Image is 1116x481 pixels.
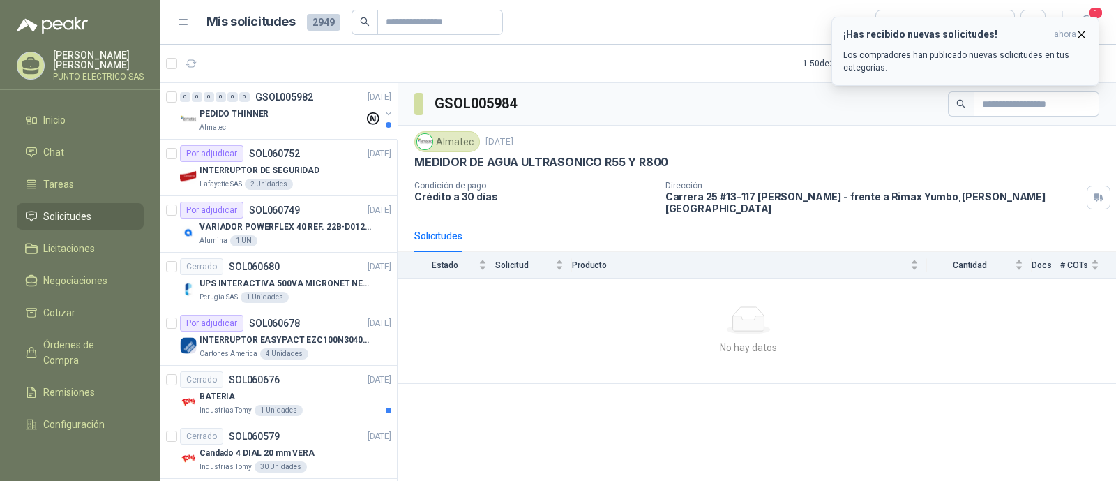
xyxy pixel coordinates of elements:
span: Licitaciones [43,241,95,256]
span: Producto [572,260,907,270]
span: Solicitud [495,260,552,270]
p: [DATE] [368,147,391,161]
a: Solicitudes [17,203,144,230]
p: Alumina [199,235,227,246]
div: 0 [204,92,214,102]
img: Company Logo [417,134,432,149]
p: [DATE] [368,204,391,217]
a: Cotizar [17,299,144,326]
div: 30 Unidades [255,461,307,473]
a: Por adjudicarSOL060749[DATE] Company LogoVARIADOR POWERFLEX 40 REF. 22B-D012N104Alumina1 UN [160,196,397,253]
p: UPS INTERACTIVA 500VA MICRONET NEGRA MARCA: POWEST NICOMAR [199,277,373,290]
p: INTERRUPTOR EASYPACT EZC100N3040C 40AMP 25K SCHNEIDER [199,334,373,347]
div: 1 Unidades [255,405,303,416]
span: Inicio [43,112,66,128]
p: PEDIDO THINNER [199,108,269,121]
div: Almatec [414,131,480,152]
span: 1 [1088,6,1103,20]
img: Company Logo [180,281,197,297]
span: # COTs [1060,260,1088,270]
a: Licitaciones [17,235,144,262]
a: Inicio [17,107,144,133]
th: Estado [398,252,495,278]
a: Por adjudicarSOL060752[DATE] Company LogoINTERRUPTOR DE SEGURIDADLafayette SAS2 Unidades [160,140,397,196]
div: Cerrado [180,428,223,445]
p: PUNTO ELECTRICO SAS [53,73,144,81]
a: Por adjudicarSOL060678[DATE] Company LogoINTERRUPTOR EASYPACT EZC100N3040C 40AMP 25K SCHNEIDERCar... [160,309,397,366]
div: Cerrado [180,258,223,275]
div: Cerrado [180,371,223,388]
a: Negociaciones [17,267,144,294]
a: CerradoSOL060680[DATE] Company LogoUPS INTERACTIVA 500VA MICRONET NEGRA MARCA: POWEST NICOMARPeru... [160,253,397,309]
p: [DATE] [368,317,391,330]
span: Chat [43,145,64,160]
p: SOL060752 [249,149,300,158]
p: SOL060678 [249,318,300,328]
th: # COTs [1060,252,1116,278]
a: Tareas [17,171,144,198]
div: Todas [884,15,914,30]
h3: GSOL005984 [435,93,519,114]
div: Por adjudicar [180,145,243,162]
p: BATERIA [199,390,235,404]
span: Solicitudes [43,209,91,224]
a: Manuales y ayuda [17,443,144,470]
th: Producto [572,252,927,278]
span: Cotizar [43,305,75,320]
span: Negociaciones [43,273,107,288]
div: No hay datos [403,340,1094,355]
div: 1 UN [230,235,257,246]
p: INTERRUPTOR DE SEGURIDAD [199,164,319,177]
a: Chat [17,139,144,165]
span: Remisiones [43,385,95,400]
div: 4 Unidades [260,348,308,360]
p: SOL060749 [249,205,300,215]
div: 0 [239,92,250,102]
a: CerradoSOL060676[DATE] Company LogoBATERIAIndustrias Tomy1 Unidades [160,366,397,422]
p: MEDIDOR DE AGUA ULTRASONICO R55 Y R800 [414,155,668,170]
img: Company Logo [180,168,197,184]
a: Remisiones [17,379,144,406]
span: ahora [1054,29,1076,40]
img: Company Logo [180,111,197,128]
p: Industrias Tomy [199,405,252,416]
p: Carrera 25 #13-117 [PERSON_NAME] - frente a Rimax Yumbo , [PERSON_NAME][GEOGRAPHIC_DATA] [665,191,1081,214]
p: Dirección [665,181,1081,191]
div: 0 [227,92,238,102]
button: 1 [1074,10,1099,35]
div: 0 [216,92,226,102]
img: Company Logo [180,337,197,354]
p: VARIADOR POWERFLEX 40 REF. 22B-D012N104 [199,221,373,234]
p: SOL060680 [229,262,280,272]
div: Solicitudes [414,228,462,244]
p: Almatec [199,122,226,133]
a: CerradoSOL060579[DATE] Company LogoCandado 4 DIAL 20 mm VERAIndustrias Tomy30 Unidades [160,422,397,479]
p: [DATE] [368,91,391,104]
div: Por adjudicar [180,315,243,332]
img: Logo peakr [17,17,88,34]
button: ¡Has recibido nuevas solicitudes!ahora Los compradores han publicado nuevas solicitudes en tus ca... [831,17,1099,86]
p: Los compradores han publicado nuevas solicitudes en tus categorías. [843,49,1087,74]
a: Configuración [17,411,144,438]
a: 0 0 0 0 0 0 GSOL005982[DATE] Company LogoPEDIDO THINNERAlmatec [180,89,394,133]
div: Por adjudicar [180,202,243,219]
span: Configuración [43,417,105,432]
img: Company Logo [180,224,197,241]
p: Perugia SAS [199,292,238,303]
p: Lafayette SAS [199,179,242,190]
span: Estado [414,260,476,270]
p: Crédito a 30 días [414,191,654,202]
div: 1 - 50 de 2622 [803,52,893,75]
span: search [956,99,966,109]
p: Candado 4 DIAL 20 mm VERA [199,447,315,460]
h1: Mis solicitudes [206,12,296,32]
th: Docs [1032,252,1060,278]
img: Company Logo [180,394,197,410]
div: 0 [180,92,190,102]
th: Cantidad [927,252,1032,278]
p: [DATE] [368,373,391,387]
span: Cantidad [927,260,1012,270]
th: Solicitud [495,252,572,278]
span: Órdenes de Compra [43,337,130,368]
p: [DATE] [368,260,391,274]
